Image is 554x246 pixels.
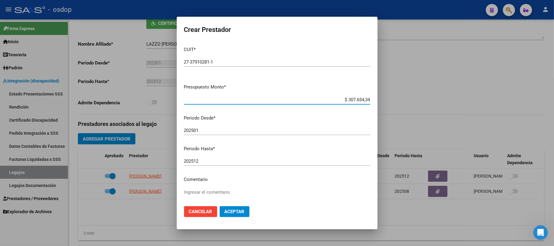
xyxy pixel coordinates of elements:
p: Periodo Hasta [184,145,370,152]
button: Cancelar [184,206,217,217]
button: Aceptar [220,206,249,217]
p: Periodo Desde [184,115,370,122]
p: Presupuesto Monto [184,84,370,91]
h2: Crear Prestador [184,24,370,36]
iframe: Intercom live chat [533,225,548,240]
span: Aceptar [225,209,245,214]
p: Comentario [184,176,370,183]
span: Cancelar [189,209,212,214]
p: CUIT [184,46,370,53]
